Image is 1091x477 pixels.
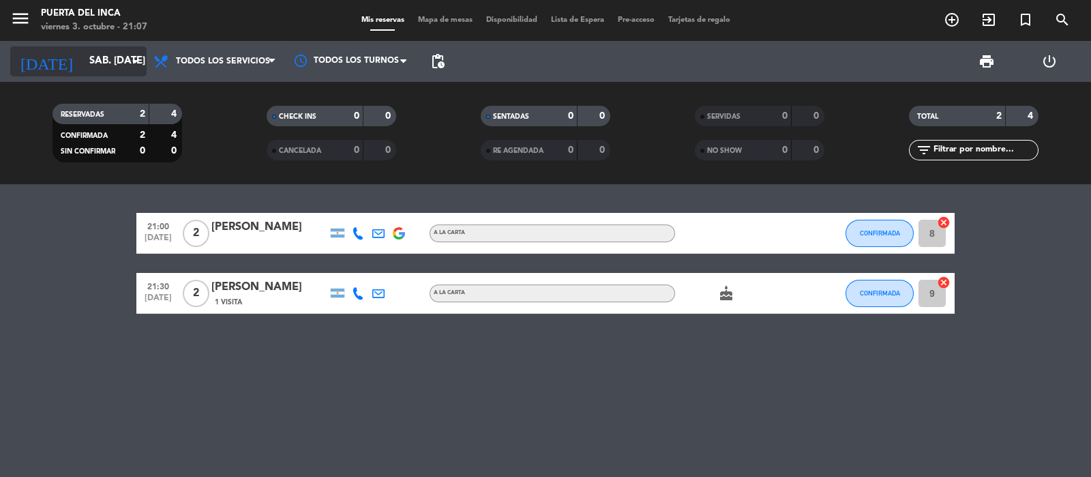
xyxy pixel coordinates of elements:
[860,229,900,237] span: CONFIRMADA
[599,145,608,155] strong: 0
[568,111,573,121] strong: 0
[10,8,31,33] button: menu
[846,220,914,247] button: CONFIRMADA
[434,230,465,235] span: A LA CARTA
[599,111,608,121] strong: 0
[568,145,573,155] strong: 0
[611,16,661,24] span: Pre-acceso
[782,145,788,155] strong: 0
[707,113,741,120] span: SERVIDAS
[61,148,115,155] span: SIN CONFIRMAR
[41,20,147,34] div: viernes 3. octubre - 21:07
[411,16,479,24] span: Mapa de mesas
[544,16,611,24] span: Lista de Espera
[479,16,544,24] span: Disponibilidad
[493,147,543,154] span: RE AGENDADA
[171,130,179,140] strong: 4
[171,109,179,119] strong: 4
[937,216,951,229] i: cancel
[279,147,321,154] span: CANCELADA
[981,12,997,28] i: exit_to_app
[61,111,104,118] span: RESERVADAS
[10,46,83,76] i: [DATE]
[385,111,393,121] strong: 0
[434,290,465,295] span: A LA CARTA
[10,8,31,29] i: menu
[354,111,359,121] strong: 0
[141,218,175,233] span: 21:00
[493,113,529,120] span: SENTADAS
[183,280,209,307] span: 2
[141,278,175,293] span: 21:30
[41,7,147,20] div: Puerta del Inca
[944,12,960,28] i: add_circle_outline
[1028,111,1036,121] strong: 4
[355,16,411,24] span: Mis reservas
[718,285,734,302] i: cake
[430,53,446,70] span: pending_actions
[127,53,143,70] i: arrow_drop_down
[978,53,995,70] span: print
[141,293,175,309] span: [DATE]
[61,132,108,139] span: CONFIRMADA
[211,278,327,296] div: [PERSON_NAME]
[1017,12,1034,28] i: turned_in_not
[140,146,145,156] strong: 0
[782,111,788,121] strong: 0
[171,146,179,156] strong: 0
[385,145,393,155] strong: 0
[932,143,1038,158] input: Filtrar por nombre...
[140,109,145,119] strong: 2
[813,111,822,121] strong: 0
[846,280,914,307] button: CONFIRMADA
[211,218,327,236] div: [PERSON_NAME]
[141,233,175,249] span: [DATE]
[279,113,316,120] span: CHECK INS
[996,111,1002,121] strong: 2
[860,289,900,297] span: CONFIRMADA
[393,227,405,240] img: google-logo.png
[707,147,742,154] span: NO SHOW
[354,145,359,155] strong: 0
[661,16,737,24] span: Tarjetas de regalo
[916,142,932,158] i: filter_list
[937,276,951,289] i: cancel
[813,145,822,155] strong: 0
[215,297,242,308] span: 1 Visita
[1018,41,1081,82] div: LOG OUT
[176,57,270,66] span: Todos los servicios
[140,130,145,140] strong: 2
[183,220,209,247] span: 2
[1041,53,1058,70] i: power_settings_new
[917,113,938,120] span: TOTAL
[1054,12,1071,28] i: search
